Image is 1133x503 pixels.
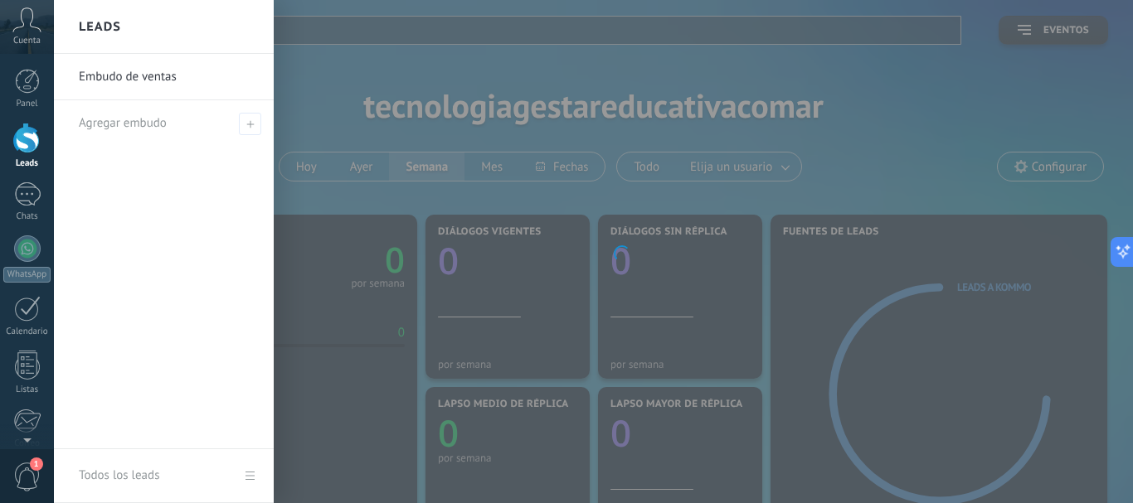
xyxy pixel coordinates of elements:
span: Agregar embudo [79,115,167,131]
div: WhatsApp [3,267,51,283]
span: Cuenta [13,36,41,46]
span: 1 [30,457,43,471]
div: Listas [3,385,51,395]
div: Chats [3,211,51,222]
div: Calendario [3,326,51,337]
div: Leads [3,158,51,169]
div: Panel [3,99,51,109]
a: Todos los leads [54,449,274,503]
span: Agregar embudo [239,113,261,135]
div: Todos los leads [79,452,159,499]
h2: Leads [79,1,121,53]
a: Embudo de ventas [79,54,257,100]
